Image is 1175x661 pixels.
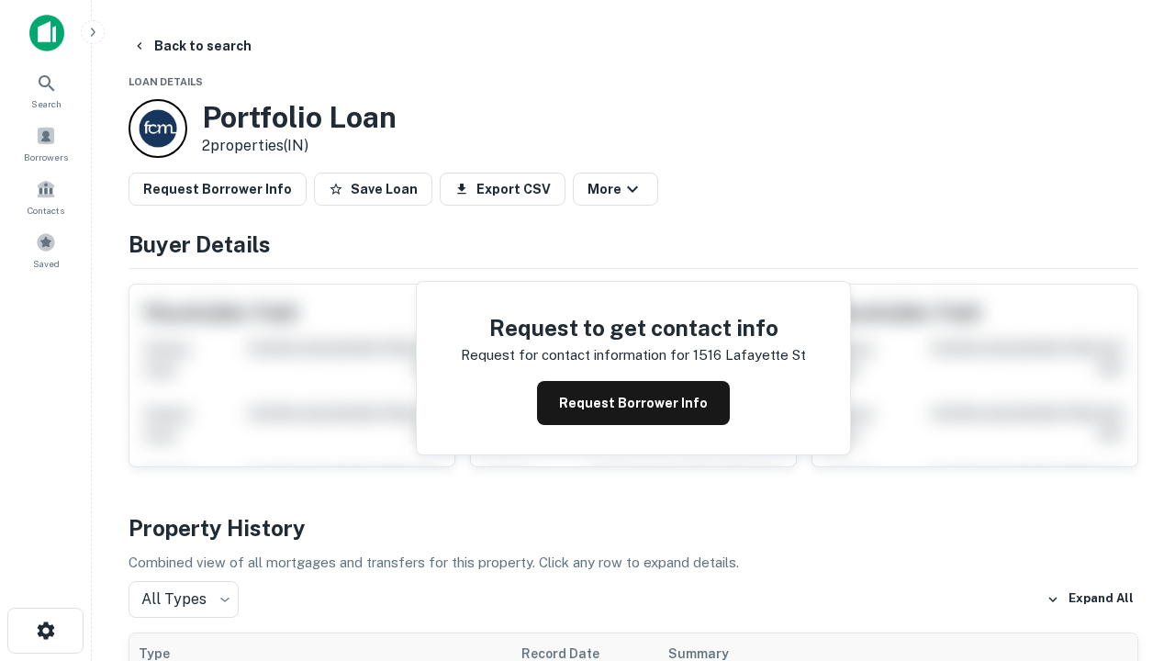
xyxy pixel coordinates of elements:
a: Borrowers [6,118,86,168]
h4: Request to get contact info [461,311,806,344]
p: Combined view of all mortgages and transfers for this property. Click any row to expand details. [129,552,1138,574]
img: capitalize-icon.png [29,15,64,51]
button: Request Borrower Info [537,381,730,425]
h4: Buyer Details [129,228,1138,261]
p: 1516 lafayette st [693,344,806,366]
a: Search [6,65,86,115]
button: Save Loan [314,173,432,206]
span: Contacts [28,203,64,218]
div: All Types [129,581,239,618]
iframe: Chat Widget [1083,514,1175,602]
span: Search [31,96,62,111]
p: Request for contact information for [461,344,689,366]
span: Borrowers [24,150,68,164]
p: 2 properties (IN) [202,135,397,157]
button: Back to search [125,29,259,62]
button: Request Borrower Info [129,173,307,206]
button: Export CSV [440,173,565,206]
a: Saved [6,225,86,274]
span: Loan Details [129,76,203,87]
h3: Portfolio Loan [202,100,397,135]
a: Contacts [6,172,86,221]
span: Saved [33,256,60,271]
button: More [573,173,658,206]
button: Expand All [1042,586,1138,613]
h4: Property History [129,511,1138,544]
